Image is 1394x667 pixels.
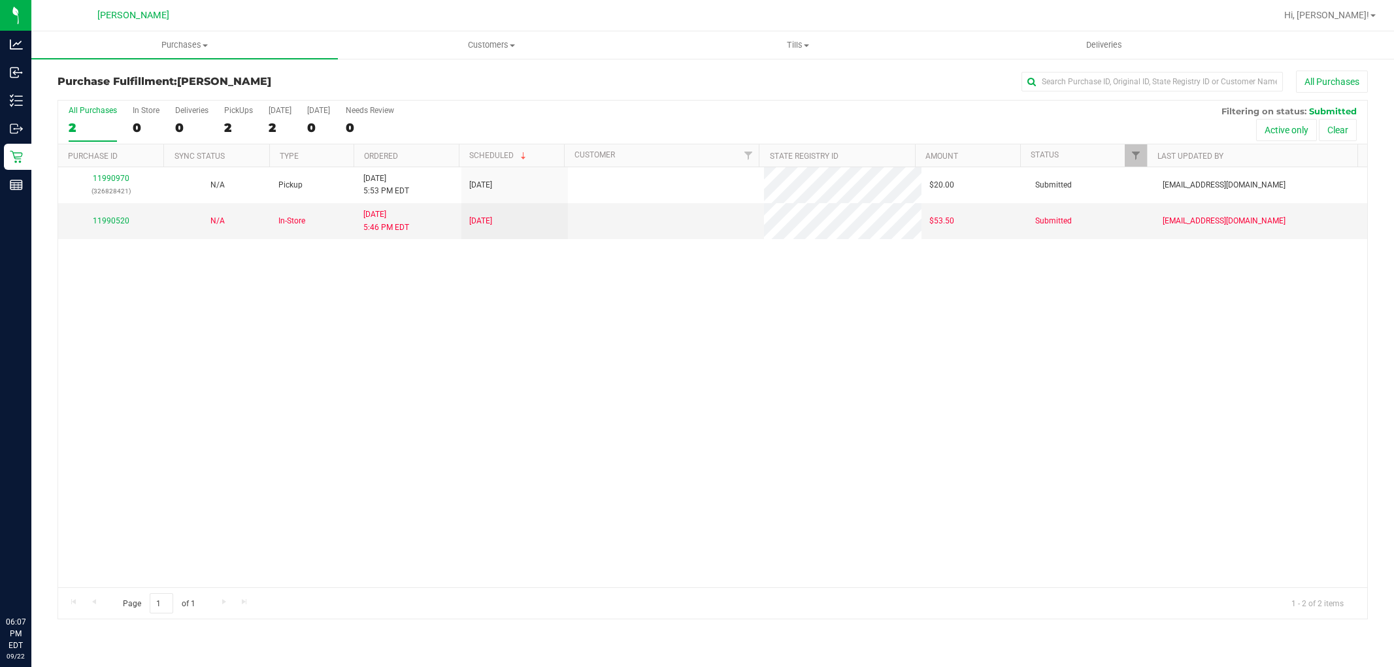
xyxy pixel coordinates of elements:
[1309,106,1357,116] span: Submitted
[66,185,156,197] p: (326828421)
[737,144,759,167] a: Filter
[1284,10,1369,20] span: Hi, [PERSON_NAME]!
[174,152,225,161] a: Sync Status
[1069,39,1140,51] span: Deliveries
[175,106,208,115] div: Deliveries
[269,120,291,135] div: 2
[68,152,118,161] a: Purchase ID
[346,120,394,135] div: 0
[210,216,225,225] span: Not Applicable
[307,106,330,115] div: [DATE]
[93,174,129,183] a: 11990970
[1256,119,1317,141] button: Active only
[929,215,954,227] span: $53.50
[269,106,291,115] div: [DATE]
[469,151,529,160] a: Scheduled
[31,39,338,51] span: Purchases
[1021,72,1283,91] input: Search Purchase ID, Original ID, State Registry ID or Customer Name...
[10,66,23,79] inline-svg: Inbound
[339,39,644,51] span: Customers
[13,562,52,602] iframe: Resource center
[1163,215,1286,227] span: [EMAIL_ADDRESS][DOMAIN_NAME]
[925,152,958,161] a: Amount
[112,593,206,613] span: Page of 1
[1035,179,1072,191] span: Submitted
[307,120,330,135] div: 0
[1163,179,1286,191] span: [EMAIL_ADDRESS][DOMAIN_NAME]
[1125,144,1146,167] a: Filter
[93,216,129,225] a: 11990520
[1296,71,1368,93] button: All Purchases
[210,179,225,191] button: N/A
[363,172,409,197] span: [DATE] 5:53 PM EDT
[58,76,494,88] h3: Purchase Fulfillment:
[1035,215,1072,227] span: Submitted
[278,215,305,227] span: In-Store
[10,150,23,163] inline-svg: Retail
[346,106,394,115] div: Needs Review
[210,180,225,189] span: Not Applicable
[6,651,25,661] p: 09/22
[133,120,159,135] div: 0
[210,215,225,227] button: N/A
[224,106,253,115] div: PickUps
[338,31,644,59] a: Customers
[10,38,23,51] inline-svg: Analytics
[69,106,117,115] div: All Purchases
[97,10,169,21] span: [PERSON_NAME]
[1031,150,1059,159] a: Status
[469,179,492,191] span: [DATE]
[175,120,208,135] div: 0
[770,152,838,161] a: State Registry ID
[10,178,23,191] inline-svg: Reports
[363,208,409,233] span: [DATE] 5:46 PM EDT
[1221,106,1306,116] span: Filtering on status:
[133,106,159,115] div: In Store
[644,31,951,59] a: Tills
[31,31,338,59] a: Purchases
[929,179,954,191] span: $20.00
[6,616,25,651] p: 06:07 PM EDT
[69,120,117,135] div: 2
[645,39,950,51] span: Tills
[224,120,253,135] div: 2
[951,31,1257,59] a: Deliveries
[1281,593,1354,613] span: 1 - 2 of 2 items
[280,152,299,161] a: Type
[177,75,271,88] span: [PERSON_NAME]
[469,215,492,227] span: [DATE]
[1319,119,1357,141] button: Clear
[150,593,173,613] input: 1
[364,152,398,161] a: Ordered
[10,94,23,107] inline-svg: Inventory
[1157,152,1223,161] a: Last Updated By
[278,179,303,191] span: Pickup
[574,150,615,159] a: Customer
[10,122,23,135] inline-svg: Outbound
